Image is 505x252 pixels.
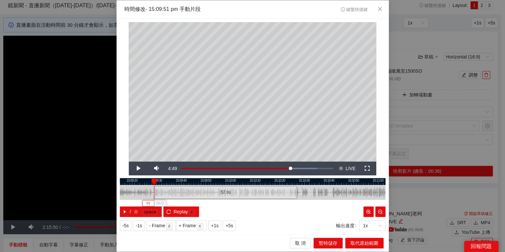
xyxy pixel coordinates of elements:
[319,239,337,247] span: 暫時儲存
[314,238,343,248] button: 暫時儲存
[378,209,383,215] span: zoom-out
[371,0,389,18] button: Close
[134,209,138,215] span: pause
[129,22,376,162] div: Video Player
[211,222,219,229] span: +1s
[122,222,129,229] span: -5s
[130,208,131,215] span: /
[366,209,371,215] span: zoom-in
[290,238,311,248] button: 取 消
[176,220,207,231] button: + Framec
[197,223,203,230] kbd: c
[146,220,176,231] button: - Framez
[124,6,201,13] div: 時間修改 - 15:09:51 pm 手動片段
[189,209,195,216] kbd: r
[142,200,154,206] button: IN
[375,206,386,217] button: zoom-out
[351,239,378,247] span: 取代原始範圍
[146,200,150,206] span: IN
[122,209,127,215] span: caret-right
[345,238,384,248] button: 取代原始範圍
[147,162,166,175] button: Mute
[120,220,131,231] button: -5s
[154,186,297,199] div: 57.9 s
[154,200,166,206] button: OUT
[225,222,233,229] span: +5s
[363,206,374,217] button: zoom-in
[142,209,158,216] kbd: space
[129,162,147,175] button: Play
[166,223,173,230] kbd: z
[174,208,188,215] span: Replay
[336,220,359,231] label: 輸出速度
[464,241,498,252] div: 回報問題
[168,166,177,171] span: 4:49
[136,222,142,229] span: -1s
[181,168,333,169] div: Progress Bar
[166,209,171,215] span: reload
[179,222,196,229] span: + Frame
[163,206,199,217] button: reloadReplayr
[341,7,367,12] span: 鍵盤快捷鍵
[208,220,221,231] button: +1s
[120,206,162,217] button: caret-right/pausespace
[336,162,358,175] button: Seek to live, currently behind live
[133,220,145,231] button: -1s
[149,222,165,229] span: - Frame
[358,162,376,175] button: Fullscreen
[295,239,306,247] span: 取 消
[223,220,236,231] button: +5s
[363,221,382,231] span: 1x
[377,6,383,12] span: close
[341,7,345,12] span: info-circle
[346,162,355,175] span: LIVE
